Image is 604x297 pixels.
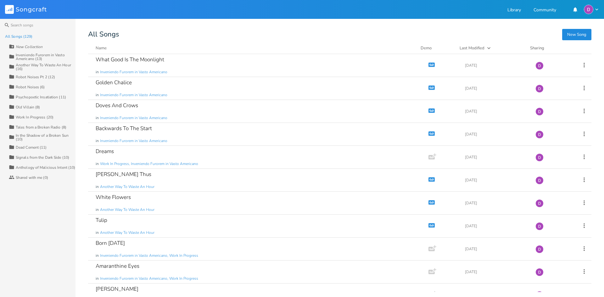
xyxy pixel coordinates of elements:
[96,126,152,131] div: Backwards To The Start
[535,153,544,162] img: Dylan
[96,263,139,269] div: Amaranthine Eyes
[96,184,99,190] span: in
[96,149,114,154] div: Dreams
[465,109,528,113] div: [DATE]
[96,230,99,235] span: in
[96,217,107,223] div: Tulip
[100,161,198,167] span: Work In Progress, Inveniendo Furorem in Vasto Americano
[96,115,99,121] span: in
[100,138,167,144] span: Inveniendo Furorem in Vasto Americano
[465,178,528,182] div: [DATE]
[16,53,75,61] div: Inveniendo Furorem in Vasto Americano (13)
[16,166,75,169] div: Anthology of Malicious Intent (10)
[96,103,138,108] div: Doves And Crows
[465,86,528,90] div: [DATE]
[562,29,591,40] button: New Song
[96,172,151,177] div: [PERSON_NAME] Thus
[507,8,521,13] a: Library
[465,224,528,228] div: [DATE]
[535,268,544,276] img: Dylan
[16,134,75,141] div: In the Shadow of a Broken Sun (10)
[16,146,47,149] div: Dead Cement (11)
[584,5,593,14] img: Dylan
[535,245,544,253] img: Dylan
[465,155,528,159] div: [DATE]
[96,207,99,212] span: in
[535,85,544,93] img: Dylan
[96,69,99,75] span: in
[100,207,154,212] span: Another Way To Waste An Hour
[421,45,452,51] div: Demo
[100,92,167,98] span: Inveniendo Furorem in Vasto Americano
[535,222,544,230] img: Dylan
[534,8,556,13] a: Community
[16,63,75,71] div: Another Way To Waste An Hour (16)
[100,276,198,281] span: Inveniendo Furorem in Vasto Americano, Work In Progress
[16,75,55,79] div: Robot Noises Pt 2 (12)
[96,195,131,200] div: White Flowers
[96,161,99,167] span: in
[535,199,544,207] img: Dylan
[16,115,53,119] div: Work In Progress (20)
[16,45,42,49] div: New Collection
[96,240,125,246] div: Born [DATE]
[96,80,132,85] div: Golden Chalice
[100,184,154,190] span: Another Way To Waste An Hour
[16,105,40,109] div: Old Villain (8)
[16,156,69,159] div: Signals from the Dark Side (10)
[16,85,45,89] div: Robot Noises (6)
[100,69,167,75] span: Inveniendo Furorem in Vasto Americano
[100,230,154,235] span: Another Way To Waste An Hour
[460,45,523,51] button: Last Modified
[96,276,99,281] span: in
[535,62,544,70] img: Dylan
[465,63,528,67] div: [DATE]
[5,35,33,38] div: All Songs (129)
[535,176,544,184] img: Dylan
[465,270,528,274] div: [DATE]
[535,107,544,116] img: Dylan
[16,95,66,99] div: Psychopoetic Insatiation (11)
[96,45,413,51] button: Name
[96,286,138,292] div: [PERSON_NAME]
[535,130,544,139] img: Dylan
[96,57,164,62] div: What Good Is The Moonlight
[88,31,591,37] div: All Songs
[465,247,528,251] div: [DATE]
[530,45,568,51] div: Sharing
[100,253,198,258] span: Inveniendo Furorem in Vasto Americano, Work In Progress
[96,92,99,98] span: in
[96,138,99,144] span: in
[96,253,99,258] span: in
[16,176,48,179] div: Shared with me (0)
[16,125,66,129] div: Tales from a Broken Radio (8)
[100,115,167,121] span: Inveniendo Furorem in Vasto Americano
[96,45,107,51] div: Name
[460,45,484,51] div: Last Modified
[465,201,528,205] div: [DATE]
[465,132,528,136] div: [DATE]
